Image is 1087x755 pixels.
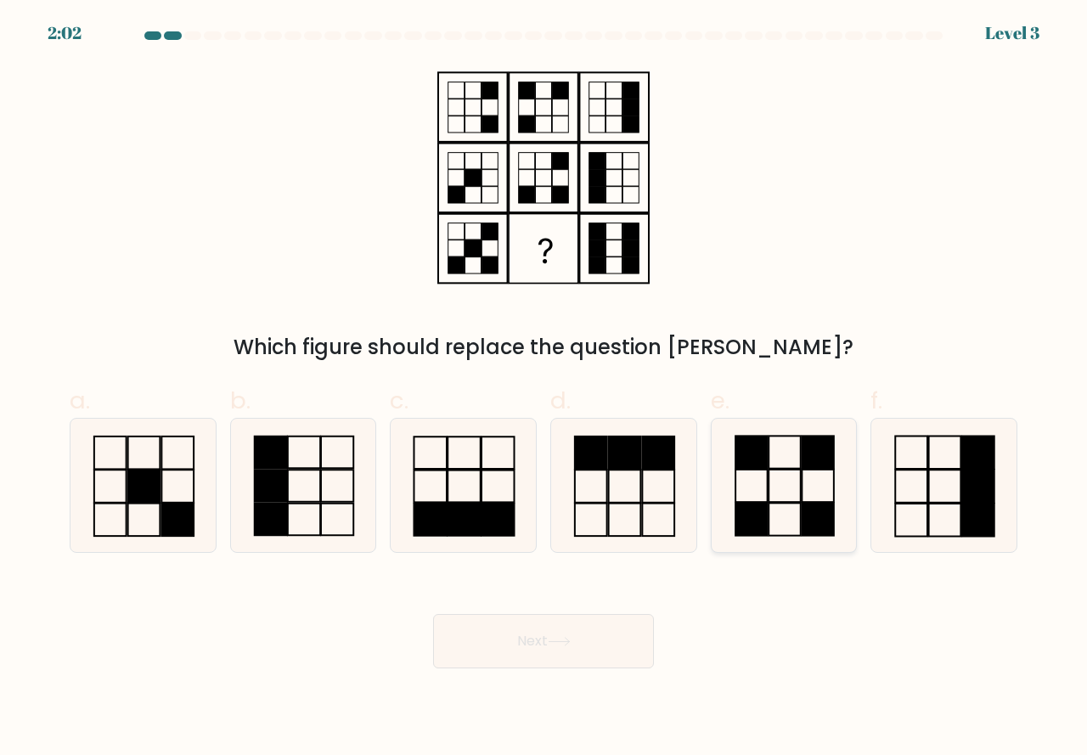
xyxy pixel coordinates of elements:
span: c. [390,384,408,417]
button: Next [433,614,654,668]
div: Level 3 [985,20,1039,46]
span: d. [550,384,571,417]
span: f. [870,384,882,417]
div: 2:02 [48,20,82,46]
span: a. [70,384,90,417]
div: Which figure should replace the question [PERSON_NAME]? [80,332,1007,363]
span: e. [711,384,729,417]
span: b. [230,384,251,417]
